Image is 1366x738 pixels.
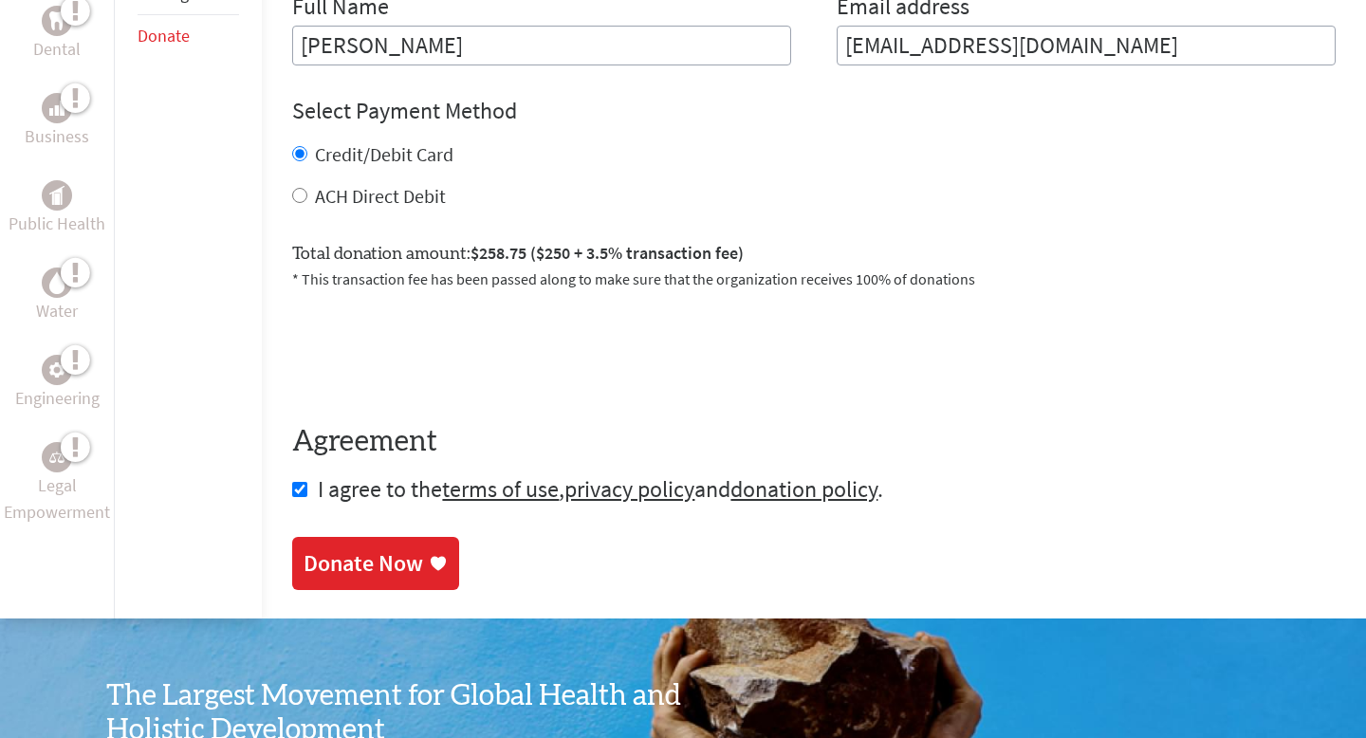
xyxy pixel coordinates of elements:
div: Engineering [42,355,72,385]
div: Water [42,268,72,298]
a: privacy policy [564,474,694,504]
p: Public Health [9,211,105,237]
input: Enter Full Name [292,26,791,65]
img: Business [49,101,65,116]
p: Legal Empowerment [4,472,110,526]
img: Dental [49,12,65,30]
a: donation policy [730,474,877,504]
a: Legal EmpowermentLegal Empowerment [4,442,110,526]
p: Business [25,123,89,150]
span: $258.75 ($250 + 3.5% transaction fee) [471,242,744,264]
label: ACH Direct Debit [315,184,446,208]
img: Engineering [49,362,65,378]
img: Public Health [49,186,65,205]
label: Total donation amount: [292,240,744,268]
a: Donate Now [292,537,459,590]
img: Water [49,272,65,294]
div: Donate Now [304,548,423,579]
div: Public Health [42,180,72,211]
h4: Select Payment Method [292,96,1336,126]
a: WaterWater [36,268,78,324]
label: Credit/Debit Card [315,142,453,166]
h4: Agreement [292,425,1336,459]
img: Legal Empowerment [49,452,65,463]
p: Dental [33,36,81,63]
div: Business [42,93,72,123]
li: Donate [138,15,239,57]
span: I agree to the , and . [318,474,883,504]
p: Water [36,298,78,324]
a: Donate [138,25,190,46]
p: Engineering [15,385,100,412]
a: DentalDental [33,6,81,63]
a: Public HealthPublic Health [9,180,105,237]
a: EngineeringEngineering [15,355,100,412]
div: Dental [42,6,72,36]
iframe: reCAPTCHA [292,313,581,387]
input: Your Email [837,26,1336,65]
p: * This transaction fee has been passed along to make sure that the organization receives 100% of ... [292,268,1336,290]
a: BusinessBusiness [25,93,89,150]
a: terms of use [442,474,559,504]
div: Legal Empowerment [42,442,72,472]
